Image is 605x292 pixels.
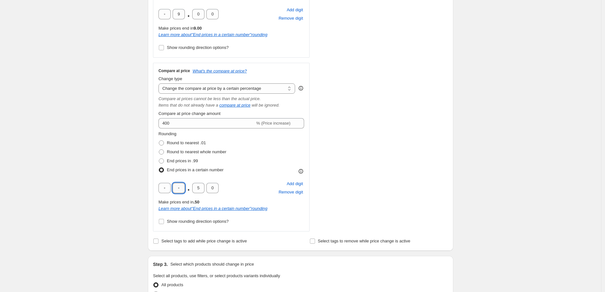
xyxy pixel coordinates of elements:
[153,273,280,278] span: Select all products, use filters, or select products variants individually
[279,189,303,195] span: Remove digit
[170,261,254,268] p: Select which products should change in price
[158,68,190,73] h3: Compare at price
[287,7,303,13] span: Add digit
[187,183,190,193] span: .
[219,103,250,108] button: compare at price
[167,219,229,224] span: Show rounding direction options?
[167,149,226,154] span: Round to nearest whole number
[194,26,202,31] b: 9.00
[158,206,267,211] a: Learn more about"End prices in a certain number"rounding
[158,76,182,81] span: Change type
[158,26,202,31] span: Make prices end in
[153,261,168,268] h2: Step 3.
[158,9,171,19] input: ﹡
[161,239,247,243] span: Select tags to add while price change is active
[158,131,176,136] span: Rounding
[158,200,199,204] span: Make prices end in
[278,14,304,23] button: Remove placeholder
[158,118,255,128] input: -15
[298,85,304,91] div: help
[158,103,218,108] i: Items that do not already have a
[279,15,303,22] span: Remove digit
[173,183,185,193] input: ﹡
[187,9,190,19] span: .
[167,45,229,50] span: Show rounding direction options?
[286,180,304,188] button: Add placeholder
[158,111,221,116] span: Compare at price change amount
[206,183,219,193] input: ﹡
[287,181,303,187] span: Add digit
[193,69,247,73] button: What's the compare at price?
[194,200,199,204] b: .50
[173,9,185,19] input: ﹡
[167,167,223,172] span: End prices in a certain number
[158,96,261,101] i: Compare at prices cannot be less than the actual price.
[158,206,267,211] i: Learn more about " End prices in a certain number " rounding
[206,9,219,19] input: ﹡
[158,32,267,37] i: Learn more about " End prices in a certain number " rounding
[252,103,280,108] i: will be ignored.
[158,32,267,37] a: Learn more about"End prices in a certain number"rounding
[256,121,290,126] span: % (Price increase)
[161,282,183,287] span: All products
[318,239,411,243] span: Select tags to remove while price change is active
[286,6,304,14] button: Add placeholder
[167,158,198,163] span: End prices in .99
[192,183,204,193] input: ﹡
[192,9,204,19] input: ﹡
[278,188,304,196] button: Remove placeholder
[158,183,171,193] input: ﹡
[167,140,206,145] span: Round to nearest .01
